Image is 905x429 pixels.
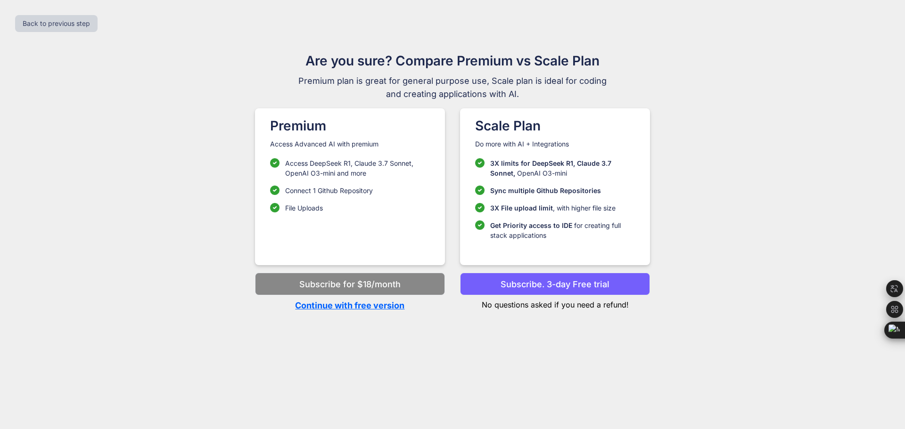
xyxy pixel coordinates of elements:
[490,220,635,240] p: for creating full stack applications
[475,139,635,149] p: Do more with AI + Integrations
[285,186,373,195] p: Connect 1 Github Repository
[255,299,445,312] p: Continue with free version
[285,203,323,213] p: File Uploads
[490,221,572,229] span: Get Priority access to IDE
[475,186,485,195] img: checklist
[15,15,98,32] button: Back to previous step
[490,204,553,212] span: 3X File upload limit
[490,159,611,177] span: 3X limits for DeepSeek R1, Claude 3.7 Sonnet,
[294,74,611,101] span: Premium plan is great for general purpose use, Scale plan is ideal for coding and creating applic...
[255,273,445,295] button: Subscribe for $18/month
[270,139,430,149] p: Access Advanced AI with premium
[294,51,611,71] h1: Are you sure? Compare Premium vs Scale Plan
[475,116,635,136] h1: Scale Plan
[460,273,650,295] button: Subscribe. 3-day Free trial
[475,220,485,230] img: checklist
[490,203,616,213] p: , with higher file size
[490,186,601,195] p: Sync multiple Github Repositories
[270,186,280,195] img: checklist
[270,203,280,212] img: checklist
[270,116,430,136] h1: Premium
[475,158,485,168] img: checklist
[490,158,635,178] p: OpenAI O3-mini
[475,203,485,212] img: checklist
[299,278,401,291] p: Subscribe for $18/month
[270,158,280,168] img: checklist
[460,295,650,310] p: No questions asked if you need a refund!
[501,278,609,291] p: Subscribe. 3-day Free trial
[285,158,430,178] p: Access DeepSeek R1, Claude 3.7 Sonnet, OpenAI O3-mini and more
